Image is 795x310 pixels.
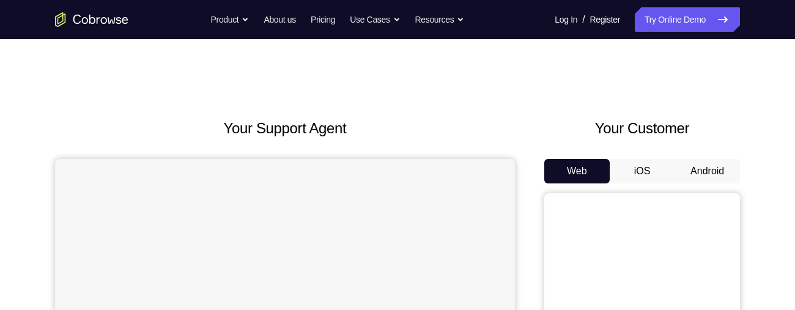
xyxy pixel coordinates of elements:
[610,159,675,183] button: iOS
[311,7,335,32] a: Pricing
[555,7,577,32] a: Log In
[544,159,610,183] button: Web
[544,117,740,139] h2: Your Customer
[350,7,400,32] button: Use Cases
[211,7,250,32] button: Product
[635,7,740,32] a: Try Online Demo
[675,159,740,183] button: Android
[55,12,128,27] a: Go to the home page
[582,12,585,27] span: /
[55,117,515,139] h2: Your Support Agent
[590,7,620,32] a: Register
[264,7,295,32] a: About us
[415,7,465,32] button: Resources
